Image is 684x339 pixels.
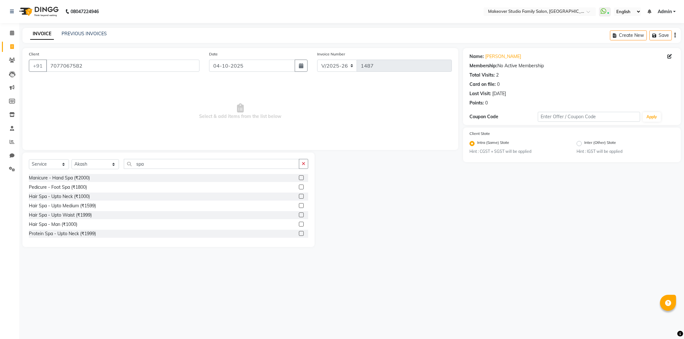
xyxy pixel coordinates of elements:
[584,140,616,147] label: Inter (Other) State
[643,112,661,122] button: Apply
[485,100,488,106] div: 0
[71,3,99,21] b: 08047224946
[29,60,47,72] button: +91
[29,79,452,144] span: Select & add items from the list below
[492,90,506,97] div: [DATE]
[485,53,521,60] a: [PERSON_NAME]
[29,230,96,237] div: Protein Spa - Upto Neck (₹1999)
[124,159,299,169] input: Search or Scan
[469,90,491,97] div: Last Visit:
[30,28,54,40] a: INVOICE
[62,31,107,37] a: PREVIOUS INVOICES
[469,62,674,69] div: No Active Membership
[469,53,484,60] div: Name:
[29,193,90,200] div: Hair Spa - Upto Neck (₹1000)
[29,203,96,209] div: Hair Spa - Upto Medium (₹1599)
[29,51,39,57] label: Client
[610,30,647,40] button: Create New
[29,175,90,181] div: Manicure - Hand Spa (₹2000)
[29,184,87,191] div: Pedicure - Foot Spa (₹1800)
[469,72,495,79] div: Total Visits:
[649,30,672,40] button: Save
[658,8,672,15] span: Admin
[469,149,567,154] small: Hint : CGST + SGST will be applied
[469,62,497,69] div: Membership:
[46,60,199,72] input: Search by Name/Mobile/Email/Code
[657,313,678,333] iframe: chat widget
[577,149,674,154] small: Hint : IGST will be applied
[469,100,484,106] div: Points:
[469,131,490,136] label: Client State
[497,81,500,88] div: 0
[16,3,60,21] img: logo
[29,221,77,228] div: Hair Spa - Man (₹1000)
[317,51,345,57] label: Invoice Number
[209,51,218,57] label: Date
[469,113,538,120] div: Coupon Code
[29,212,92,219] div: Hair Spa - Upto Waist (₹1999)
[469,81,496,88] div: Card on file:
[496,72,499,79] div: 2
[477,140,509,147] label: Intra (Same) State
[538,112,640,122] input: Enter Offer / Coupon Code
